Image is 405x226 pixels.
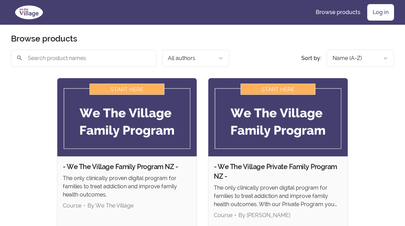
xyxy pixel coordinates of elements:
[208,78,348,156] img: Product image for - We The Village Private Family Program NZ -
[88,202,134,209] span: By We The Village
[310,4,394,21] nav: Main
[301,55,321,61] span: Sort by:
[11,4,47,21] img: We The Village logo
[16,53,23,63] span: search
[11,50,157,67] input: Search product names
[63,174,191,199] p: The only clinically proven digital program for families to treat addiction and improve family hea...
[63,162,191,171] h2: - We The Village Family Program NZ -
[310,4,366,21] a: Browse products
[83,202,85,209] span: •
[214,162,342,181] h2: - We The Village Private Family Program NZ -
[57,78,197,156] img: Product image for - We The Village Family Program NZ -
[367,4,394,21] a: Log in
[11,33,77,44] h2: Browse products
[327,50,394,67] button: Product sort options
[234,212,236,218] span: •
[162,50,229,67] button: Filter by author
[63,202,81,209] span: Course
[239,212,290,218] span: By [PERSON_NAME]
[214,184,342,209] p: The only clinically proven digital program for families to treat addiction and improve family hea...
[214,212,232,218] span: Course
